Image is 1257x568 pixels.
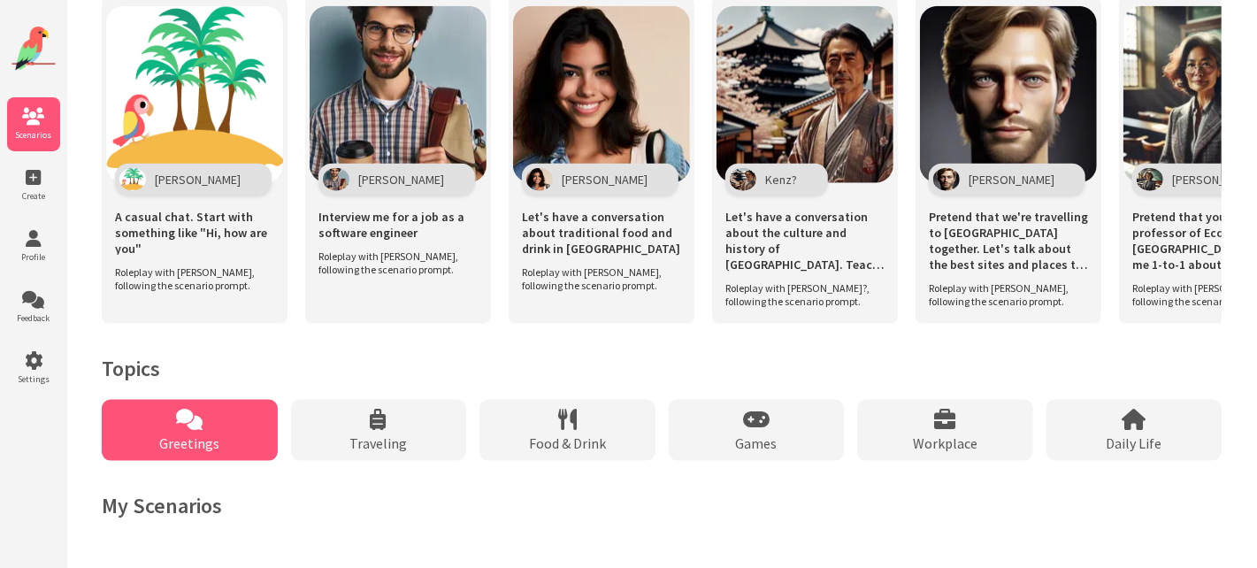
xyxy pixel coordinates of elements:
[522,209,681,257] span: Let's have a conversation about traditional food and drink in [GEOGRAPHIC_DATA]
[913,434,977,452] span: Workplace
[11,27,56,71] img: Website Logo
[1106,434,1161,452] span: Daily Life
[969,172,1054,188] span: [PERSON_NAME]
[7,190,60,202] span: Create
[717,6,893,183] img: Scenario Image
[7,251,60,263] span: Profile
[318,209,478,241] span: Interview me for a job as a software engineer
[725,281,876,308] span: Roleplay with [PERSON_NAME]?, following the scenario prompt.
[115,209,274,257] span: A casual chat. Start with something like "Hi, how are you"
[7,312,60,324] span: Feedback
[159,434,219,452] span: Greetings
[526,168,553,191] img: Character
[933,168,960,191] img: Character
[920,6,1097,183] img: Scenario Image
[765,172,797,188] span: Kenz?
[529,434,606,452] span: Food & Drink
[349,434,407,452] span: Traveling
[7,373,60,385] span: Settings
[102,492,1222,519] h2: My Scenarios
[730,168,756,191] img: Character
[106,6,283,183] img: Scenario Image
[929,281,1079,308] span: Roleplay with [PERSON_NAME], following the scenario prompt.
[929,209,1088,272] span: Pretend that we're travelling to [GEOGRAPHIC_DATA] together. Let's talk about the best sites and ...
[562,172,648,188] span: [PERSON_NAME]
[358,172,444,188] span: [PERSON_NAME]
[725,209,885,272] span: Let's have a conversation about the culture and history of [GEOGRAPHIC_DATA]. Teach me about it
[522,265,672,292] span: Roleplay with [PERSON_NAME], following the scenario prompt.
[1137,168,1163,191] img: Character
[115,265,265,292] span: Roleplay with [PERSON_NAME], following the scenario prompt.
[318,249,469,276] span: Roleplay with [PERSON_NAME], following the scenario prompt.
[7,129,60,141] span: Scenarios
[310,6,487,183] img: Scenario Image
[513,6,690,183] img: Scenario Image
[119,168,146,191] img: Character
[155,172,241,188] span: [PERSON_NAME]
[102,355,1222,382] h2: Topics
[323,168,349,191] img: Character
[735,434,777,452] span: Games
